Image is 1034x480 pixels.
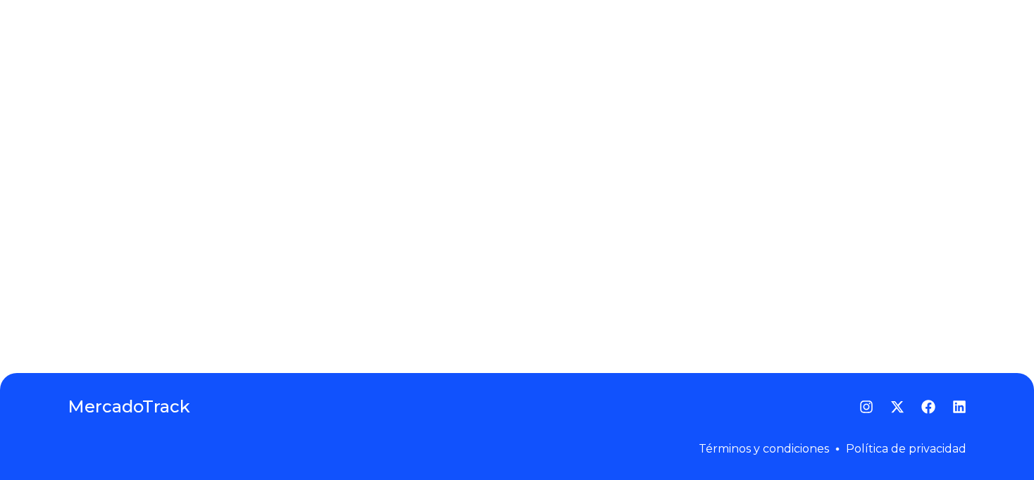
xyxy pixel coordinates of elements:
[699,442,829,455] a: Términos y condiciones
[952,400,966,414] a: LinkedIn
[890,400,904,414] a: Twitter
[859,400,873,414] a: Instagram
[68,396,190,418] a: MercadoTrack
[846,442,966,455] a: Política de privacidad
[921,400,935,414] a: Facebook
